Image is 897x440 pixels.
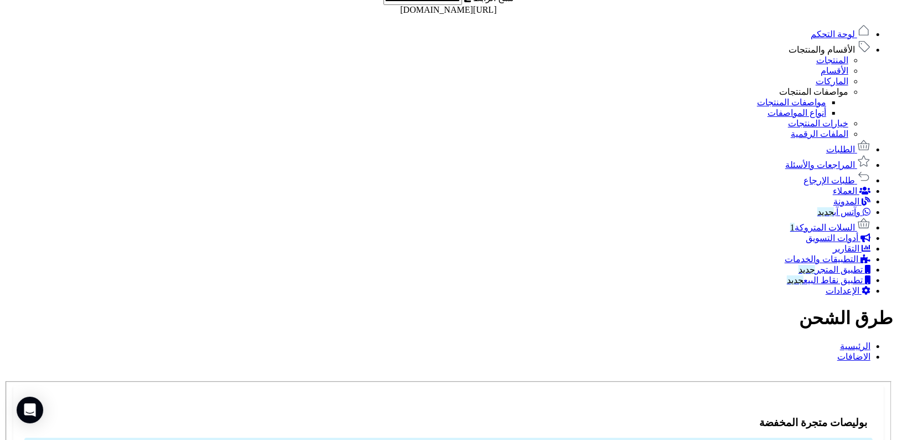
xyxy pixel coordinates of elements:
span: الإعدادات [826,286,859,295]
span: جديد [817,207,834,217]
span: أدوات التسويق [806,233,858,243]
a: وآتس آبجديد [817,207,870,217]
span: تطبيق نقاط البيع [787,275,863,285]
a: العملاء [833,186,870,196]
a: الملفات الرقمية [791,129,848,139]
a: التطبيقات والخدمات [785,254,870,264]
a: المراجعات والأسئلة [785,160,870,170]
a: الإعدادات [826,286,870,295]
a: الماركات [816,76,848,86]
b: طرق الشحن [799,308,893,328]
span: تطبيق المتجر [799,265,863,274]
h3: بوليصات متجرة المخفضة [24,417,873,429]
a: تطبيق المتجرجديد [799,265,870,274]
span: الطلبات [826,145,855,154]
span: التطبيقات والخدمات [785,254,858,264]
a: أدوات التسويق [806,233,870,243]
a: خيارات المنتجات [788,119,848,128]
span: طلبات الإرجاع [803,176,855,185]
a: السلات المتروكة1 [790,223,870,232]
a: التقارير [833,244,870,253]
span: المراجعات والأسئلة [785,160,855,170]
a: أنواع المواصفات [768,108,826,117]
a: الطلبات [826,145,870,154]
div: [URL][DOMAIN_NAME] [4,5,893,15]
a: تطبيق نقاط البيعجديد [787,275,870,285]
span: الأقسام والمنتجات [789,45,855,54]
a: الرئيسية [840,341,870,351]
span: السلات المتروكة [790,223,855,232]
span: جديد [799,265,815,274]
a: الأقسام [821,66,848,75]
a: المنتجات [816,55,848,65]
span: المدونة [833,197,859,206]
span: لوحة التحكم [811,29,855,39]
span: 1 [790,223,795,232]
a: الاضافات [837,352,870,361]
span: العملاء [833,186,857,196]
a: لوحة التحكم [811,29,870,39]
a: مواصفات المنتجات [757,98,826,107]
a: مواصفات المنتجات [779,87,848,96]
a: طلبات الإرجاع [803,176,870,185]
a: المدونة [833,197,870,206]
span: التقارير [833,244,859,253]
span: وآتس آب [817,207,860,217]
div: Open Intercom Messenger [17,397,43,423]
span: جديد [787,275,803,285]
